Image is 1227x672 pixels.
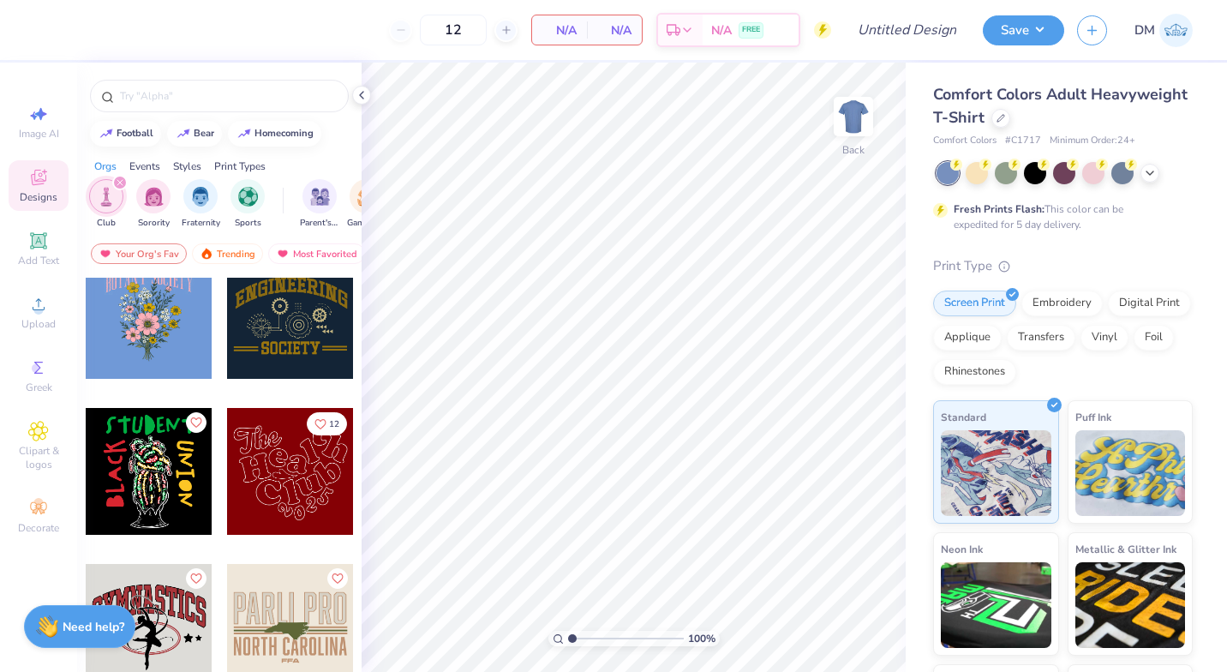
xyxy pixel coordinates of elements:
[129,159,160,174] div: Events
[327,568,348,589] button: Like
[19,127,59,141] span: Image AI
[933,256,1193,276] div: Print Type
[230,179,265,230] button: filter button
[300,217,339,230] span: Parent's Weekend
[983,15,1064,45] button: Save
[118,87,338,105] input: Try "Alpha"
[117,129,153,138] div: football
[933,84,1188,128] span: Comfort Colors Adult Heavyweight T-Shirt
[300,179,339,230] button: filter button
[1050,134,1135,148] span: Minimum Order: 24 +
[1134,325,1174,351] div: Foil
[268,243,365,264] div: Most Favorited
[90,121,161,147] button: football
[177,129,190,139] img: trend_line.gif
[191,187,210,207] img: Fraternity Image
[235,217,261,230] span: Sports
[933,325,1002,351] div: Applique
[941,430,1051,516] img: Standard
[238,187,258,207] img: Sports Image
[954,201,1164,232] div: This color can be expedited for 5 day delivery.
[173,159,201,174] div: Styles
[597,21,631,39] span: N/A
[136,179,171,230] button: filter button
[200,248,213,260] img: trending.gif
[688,631,715,646] span: 100 %
[20,190,57,204] span: Designs
[97,187,116,207] img: Club Image
[954,202,1044,216] strong: Fresh Prints Flash:
[182,217,220,230] span: Fraternity
[1159,14,1193,47] img: Daijha Mckinley
[357,187,377,207] img: Game Day Image
[228,121,321,147] button: homecoming
[542,21,577,39] span: N/A
[99,248,112,260] img: most_fav.gif
[842,142,865,158] div: Back
[347,179,386,230] button: filter button
[214,159,266,174] div: Print Types
[1075,430,1186,516] img: Puff Ink
[347,217,386,230] span: Game Day
[1005,134,1041,148] span: # C1717
[420,15,487,45] input: – –
[21,317,56,331] span: Upload
[136,179,171,230] div: filter for Sorority
[89,179,123,230] div: filter for Club
[167,121,222,147] button: bear
[182,179,220,230] button: filter button
[276,248,290,260] img: most_fav.gif
[26,381,52,394] span: Greek
[18,521,59,535] span: Decorate
[97,217,116,230] span: Club
[1134,21,1155,40] span: DM
[1075,408,1111,426] span: Puff Ink
[237,129,251,139] img: trend_line.gif
[89,179,123,230] button: filter button
[933,359,1016,385] div: Rhinestones
[711,21,732,39] span: N/A
[941,562,1051,648] img: Neon Ink
[1007,325,1075,351] div: Transfers
[844,13,970,47] input: Untitled Design
[230,179,265,230] div: filter for Sports
[18,254,59,267] span: Add Text
[91,243,187,264] div: Your Org's Fav
[186,412,206,433] button: Like
[310,187,330,207] img: Parent's Weekend Image
[1075,540,1176,558] span: Metallic & Glitter Ink
[933,291,1016,316] div: Screen Print
[1021,291,1103,316] div: Embroidery
[186,568,206,589] button: Like
[742,24,760,36] span: FREE
[347,179,386,230] div: filter for Game Day
[99,129,113,139] img: trend_line.gif
[941,408,986,426] span: Standard
[307,412,347,435] button: Like
[63,619,124,635] strong: Need help?
[192,243,263,264] div: Trending
[1108,291,1191,316] div: Digital Print
[1080,325,1128,351] div: Vinyl
[941,540,983,558] span: Neon Ink
[836,99,871,134] img: Back
[138,217,170,230] span: Sorority
[1134,14,1193,47] a: DM
[182,179,220,230] div: filter for Fraternity
[254,129,314,138] div: homecoming
[9,444,69,471] span: Clipart & logos
[144,187,164,207] img: Sorority Image
[300,179,339,230] div: filter for Parent's Weekend
[933,134,997,148] span: Comfort Colors
[94,159,117,174] div: Orgs
[194,129,214,138] div: bear
[1075,562,1186,648] img: Metallic & Glitter Ink
[329,420,339,429] span: 12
